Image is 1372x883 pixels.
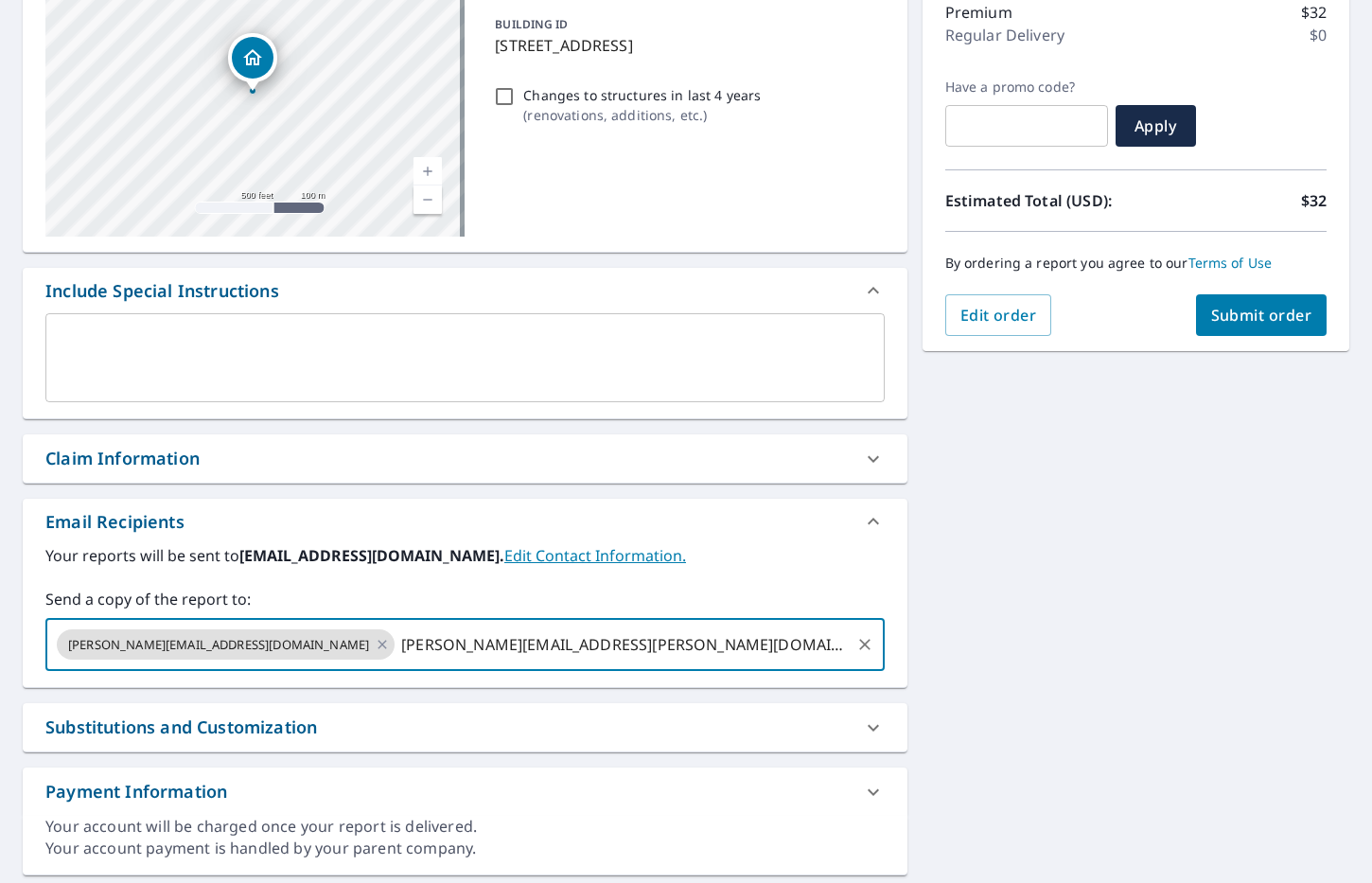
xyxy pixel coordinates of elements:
button: Submit order [1196,294,1328,336]
p: $32 [1301,189,1327,212]
b: [EMAIL_ADDRESS][DOMAIN_NAME]. [239,545,504,566]
div: Substitutions and Customization [45,715,317,740]
p: Regular Delivery [945,24,1064,46]
div: Payment Information [45,779,227,804]
div: Include Special Instructions [23,268,907,313]
span: Submit order [1211,305,1312,326]
button: Clear [852,631,878,658]
p: Estimated Total (USD): [945,189,1136,212]
a: Terms of Use [1188,254,1273,272]
p: $32 [1301,1,1327,24]
label: Have a promo code? [945,79,1108,96]
p: Premium [945,1,1012,24]
div: Payment Information [23,768,907,816]
div: Email Recipients [23,499,907,544]
div: Dropped pin, building 1, Residential property, 3 Katsura Ct O Fallon, MO 63368 [228,33,277,92]
a: Current Level 16, Zoom Out [413,185,442,214]
div: Your account payment is handled by your parent company. [45,838,885,859]
div: Include Special Instructions [45,278,279,304]
span: Edit order [960,305,1037,326]
a: Current Level 16, Zoom In [413,157,442,185]
span: Apply [1131,115,1181,136]
div: [PERSON_NAME][EMAIL_ADDRESS][DOMAIN_NAME] [57,629,395,660]
p: By ordering a report you agree to our [945,255,1327,272]
div: Claim Information [23,434,907,483]
div: Claim Information [45,446,200,471]
button: Apply [1116,105,1196,147]
div: Email Recipients [45,509,185,535]
p: ( renovations, additions, etc. ) [523,105,761,125]
p: [STREET_ADDRESS] [495,34,876,57]
label: Your reports will be sent to [45,544,885,567]
div: Your account will be charged once your report is delivered. [45,816,885,838]
div: Substitutions and Customization [23,703,907,751]
p: $0 [1310,24,1327,46]
p: Changes to structures in last 4 years [523,85,761,105]
button: Edit order [945,294,1052,336]
a: EditContactInfo [504,545,686,566]
span: [PERSON_NAME][EMAIL_ADDRESS][DOMAIN_NAME] [57,636,380,654]
p: BUILDING ID [495,16,568,32]
label: Send a copy of the report to: [45,588,885,610]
